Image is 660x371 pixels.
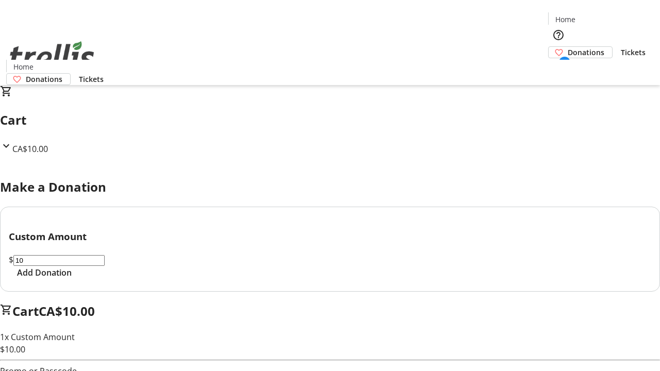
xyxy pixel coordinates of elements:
[568,47,604,58] span: Donations
[9,254,13,265] span: $
[6,30,98,81] img: Orient E2E Organization beH4mT8MHe's Logo
[7,61,40,72] a: Home
[549,14,582,25] a: Home
[548,58,569,79] button: Cart
[548,46,613,58] a: Donations
[621,47,646,58] span: Tickets
[9,229,651,244] h3: Custom Amount
[555,14,575,25] span: Home
[613,47,654,58] a: Tickets
[39,302,95,319] span: CA$10.00
[13,255,105,266] input: Donation Amount
[71,74,112,85] a: Tickets
[9,266,80,279] button: Add Donation
[79,74,104,85] span: Tickets
[13,61,34,72] span: Home
[6,73,71,85] a: Donations
[12,143,48,155] span: CA$10.00
[548,25,569,45] button: Help
[17,266,72,279] span: Add Donation
[26,74,62,85] span: Donations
